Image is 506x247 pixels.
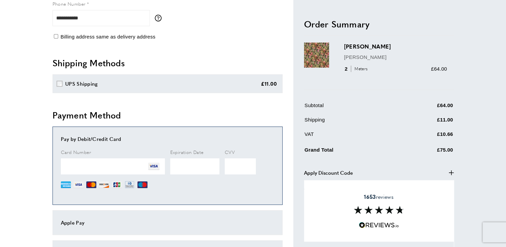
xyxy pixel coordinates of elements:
[170,149,204,155] span: Expiration Date
[65,80,98,88] div: UPS Shipping
[344,65,370,73] div: 2
[53,109,283,121] h2: Payment Method
[225,149,235,155] span: CVV
[305,145,400,159] td: Grand Total
[61,34,156,39] span: Billing address same as delivery address
[86,180,96,190] img: MC.png
[61,149,91,155] span: Card Number
[54,34,58,38] input: Billing address same as delivery address
[351,66,369,72] span: Meters
[61,135,274,143] div: Pay by Debit/Credit Card
[354,206,404,214] img: Reviews section
[305,116,400,129] td: Shipping
[53,57,283,69] h2: Shipping Methods
[61,180,71,190] img: AE.png
[61,158,165,174] iframe: Secure Credit Card Frame - Credit Card Number
[305,101,400,114] td: Subtotal
[364,193,376,200] strong: 1653
[261,80,277,88] div: £11.00
[304,18,454,30] h2: Order Summary
[53,0,86,7] span: Phone Number
[137,180,147,190] img: MI.png
[61,219,274,227] div: Apple Pay
[74,180,84,190] img: VI.png
[400,101,453,114] td: £64.00
[304,169,353,177] span: Apply Discount Code
[400,116,453,129] td: £11.00
[364,193,393,200] span: reviews
[170,158,220,174] iframe: Secure Credit Card Frame - Expiration Date
[225,158,256,174] iframe: Secure Credit Card Frame - CVV
[304,43,329,68] img: Levant Guazzo
[431,66,447,72] span: £64.00
[155,15,165,21] button: More information
[400,145,453,159] td: £75.00
[148,161,160,172] img: VI.png
[359,222,399,228] img: Reviews.io 5 stars
[112,180,122,190] img: JCB.png
[344,43,447,51] h3: [PERSON_NAME]
[99,180,109,190] img: DI.png
[305,130,400,143] td: VAT
[124,180,135,190] img: DN.png
[344,53,447,61] p: [PERSON_NAME]
[400,130,453,143] td: £10.66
